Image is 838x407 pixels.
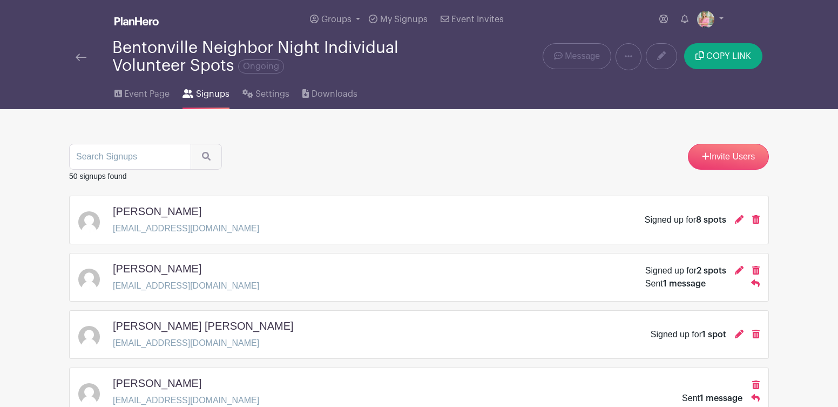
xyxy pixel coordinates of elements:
input: Search Signups [69,144,191,170]
span: 1 message [700,394,742,403]
img: default-ce2991bfa6775e67f084385cd625a349d9dcbb7a52a09fb2fda1e96e2d18dcdb.png [78,326,100,348]
a: Message [543,43,611,69]
p: [EMAIL_ADDRESS][DOMAIN_NAME] [113,394,259,407]
p: [EMAIL_ADDRESS][DOMAIN_NAME] [113,222,259,235]
span: Downloads [312,88,357,101]
img: default-ce2991bfa6775e67f084385cd625a349d9dcbb7a52a09fb2fda1e96e2d18dcdb.png [78,383,100,405]
h5: [PERSON_NAME] [PERSON_NAME] [113,319,294,332]
button: COPY LINK [684,43,762,69]
a: Event Page [114,75,170,109]
span: Message [565,50,600,63]
div: Sent [682,392,742,405]
div: Signed up for [651,328,726,341]
span: Groups [321,15,352,24]
div: Bentonville Neighbor Night Individual Volunteer Spots [112,39,462,75]
span: COPY LINK [706,52,751,61]
span: Event Invites [451,15,504,24]
h5: [PERSON_NAME] [113,377,201,390]
h5: [PERSON_NAME] [113,205,201,218]
img: logo_white-6c42ec7e38ccf1d336a20a19083b03d10ae64f83f12c07503d8b9e83406b4c7d.svg [114,17,159,25]
span: 2 spots [697,266,726,275]
span: Signups [196,88,229,101]
span: Event Page [124,88,170,101]
span: Ongoing [238,59,284,74]
h5: [PERSON_NAME] [113,262,201,275]
span: My Signups [380,15,428,24]
p: [EMAIL_ADDRESS][DOMAIN_NAME] [113,337,302,350]
p: [EMAIL_ADDRESS][DOMAIN_NAME] [113,279,259,292]
div: Sent [645,277,706,290]
img: default-ce2991bfa6775e67f084385cd625a349d9dcbb7a52a09fb2fda1e96e2d18dcdb.png [78,211,100,233]
a: Downloads [302,75,357,109]
img: 2x2%20headshot.png [697,11,714,28]
img: back-arrow-29a5d9b10d5bd6ae65dc969a981735edf675c4d7a1fe02e03b50dbd4ba3cdb55.svg [76,54,86,61]
div: Signed up for [645,264,726,277]
span: 1 message [663,279,706,288]
a: Invite Users [688,144,769,170]
span: Settings [255,88,289,101]
a: Signups [183,75,229,109]
img: default-ce2991bfa6775e67f084385cd625a349d9dcbb7a52a09fb2fda1e96e2d18dcdb.png [78,269,100,290]
a: Settings [242,75,289,109]
span: 8 spots [696,216,726,224]
span: 1 spot [702,330,726,339]
div: Signed up for [645,213,726,226]
small: 50 signups found [69,172,127,181]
